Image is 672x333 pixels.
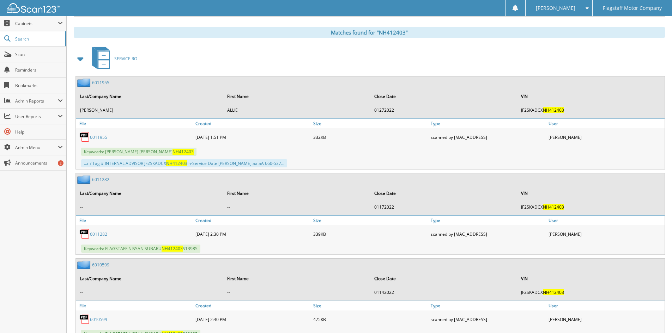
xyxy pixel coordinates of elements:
[517,186,664,201] th: VIN
[536,6,575,10] span: [PERSON_NAME]
[15,36,62,42] span: Search
[194,301,311,310] a: Created
[194,227,311,241] div: [DATE] 2:30 PM
[77,104,223,116] td: [PERSON_NAME]
[224,89,370,104] th: First Name
[58,160,63,166] div: 2
[224,104,370,116] td: ALLIE
[15,113,58,119] span: User Reports
[311,227,429,241] div: 339KB
[77,286,223,298] td: --
[547,216,665,225] a: User
[517,104,664,116] td: JF2SKADCX
[76,216,194,225] a: File
[371,186,517,201] th: Close Date
[77,89,223,104] th: Last/Company Name
[371,104,517,116] td: 01272022
[311,216,429,225] a: Size
[194,312,311,326] div: [DATE] 2:40 PM
[90,134,107,140] a: 6011955
[15,51,63,57] span: Scan
[543,107,564,113] span: NH412403
[371,286,517,298] td: 01142022
[311,130,429,144] div: 332KB
[311,119,429,128] a: Size
[603,6,662,10] span: Flagstaff Motor Company
[114,56,137,62] span: SERVICE RO
[90,231,107,237] a: 6011282
[92,177,109,183] a: 6011282
[81,159,287,167] div: ...r / Tag # INTERNAL ADVISOR JF2SKADCX In-Service Date [PERSON_NAME] aa aA 660-537...
[429,312,547,326] div: scanned by [MAC_ADDRESS]
[517,89,664,104] th: VIN
[15,98,58,104] span: Admin Reports
[162,246,183,252] span: NH412403
[637,299,672,333] iframe: Chat Widget
[429,130,547,144] div: scanned by [MAC_ADDRESS]
[15,20,58,26] span: Cabinets
[172,149,194,155] span: NH412403
[517,201,664,213] td: JF2SKADCX
[194,216,311,225] a: Created
[77,271,223,286] th: Last/Company Name
[429,227,547,241] div: scanned by [MAC_ADDRESS]
[311,312,429,326] div: 475KB
[194,130,311,144] div: [DATE] 1:51 PM
[77,260,92,269] img: folder2.png
[371,89,517,104] th: Close Date
[77,186,223,201] th: Last/Company Name
[194,119,311,128] a: Created
[15,82,63,88] span: Bookmarks
[79,229,90,239] img: PDF.png
[224,186,370,201] th: First Name
[371,201,517,213] td: 01172022
[15,160,63,166] span: Announcements
[547,130,665,144] div: [PERSON_NAME]
[74,27,665,38] div: Matches found for "NH412403"
[429,301,547,310] a: Type
[371,271,517,286] th: Close Date
[81,245,200,253] span: Keywords: FLAGSTAFF NISSAN SUBARU S13985
[88,45,137,73] a: SERVICE RO
[79,314,90,325] img: PDF.png
[77,201,223,213] td: --
[517,271,664,286] th: VIN
[90,316,107,322] a: 6010599
[224,201,370,213] td: --
[92,80,109,86] a: 6011955
[15,67,63,73] span: Reminders
[15,129,63,135] span: Help
[224,271,370,286] th: First Name
[429,216,547,225] a: Type
[547,301,665,310] a: User
[224,286,370,298] td: --
[547,312,665,326] div: [PERSON_NAME]
[547,227,665,241] div: [PERSON_NAME]
[7,3,60,13] img: scan123-logo-white.svg
[311,301,429,310] a: Size
[517,286,664,298] td: JF2SKADCX
[15,144,58,150] span: Admin Menu
[77,175,92,184] img: folder2.png
[543,204,564,210] span: NH412403
[429,119,547,128] a: Type
[166,160,187,166] span: NH412403
[76,301,194,310] a: File
[547,119,665,128] a: User
[81,148,196,156] span: Keywords: [PERSON_NAME] [PERSON_NAME]
[76,119,194,128] a: File
[77,78,92,87] img: folder2.png
[543,289,564,295] span: NH412403
[79,132,90,142] img: PDF.png
[92,262,109,268] a: 6010599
